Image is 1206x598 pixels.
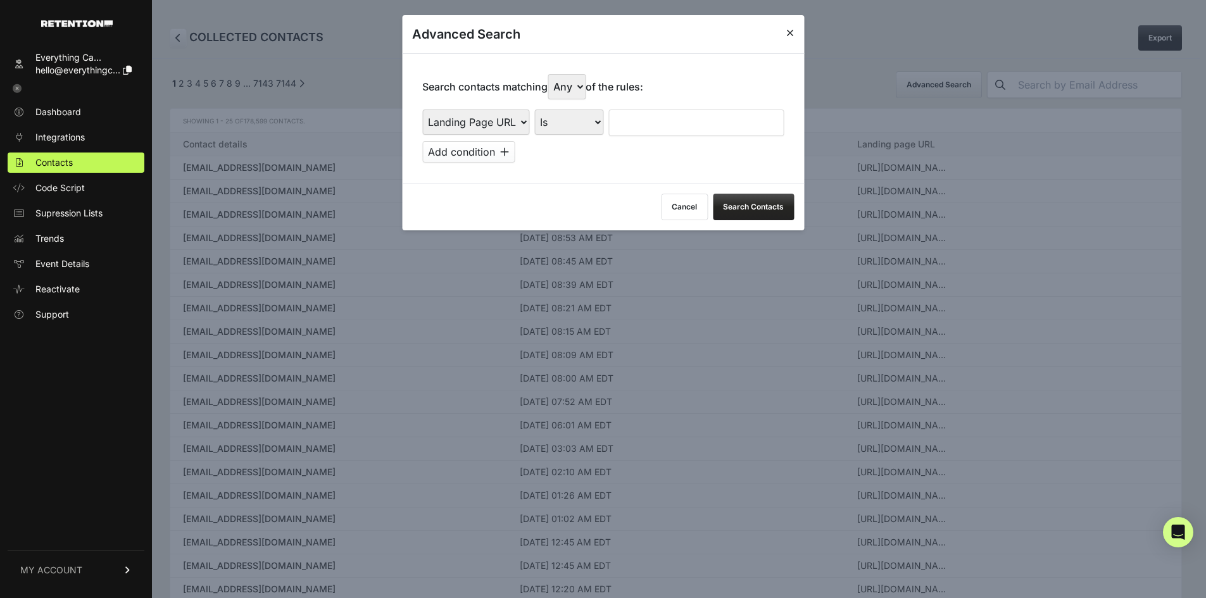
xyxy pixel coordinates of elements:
[35,258,89,270] span: Event Details
[661,194,708,220] button: Cancel
[41,20,113,27] img: Retention.com
[8,304,144,325] a: Support
[8,127,144,147] a: Integrations
[412,25,520,43] h3: Advanced Search
[8,279,144,299] a: Reactivate
[422,141,515,163] button: Add condition
[8,228,144,249] a: Trends
[35,65,120,75] span: hello@everythingc...
[35,182,85,194] span: Code Script
[35,207,103,220] span: Supression Lists
[8,254,144,274] a: Event Details
[8,47,144,80] a: Everything Ca... hello@everythingc...
[8,178,144,198] a: Code Script
[8,551,144,589] a: MY ACCOUNT
[35,106,81,118] span: Dashboard
[35,131,85,144] span: Integrations
[35,156,73,169] span: Contacts
[422,74,643,99] p: Search contacts matching of the rules:
[35,232,64,245] span: Trends
[20,564,82,576] span: MY ACCOUNT
[1163,517,1193,547] div: Open Intercom Messenger
[713,194,794,220] button: Search Contacts
[8,203,144,223] a: Supression Lists
[35,308,69,321] span: Support
[8,153,144,173] a: Contacts
[35,51,132,64] div: Everything Ca...
[8,102,144,122] a: Dashboard
[35,283,80,296] span: Reactivate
